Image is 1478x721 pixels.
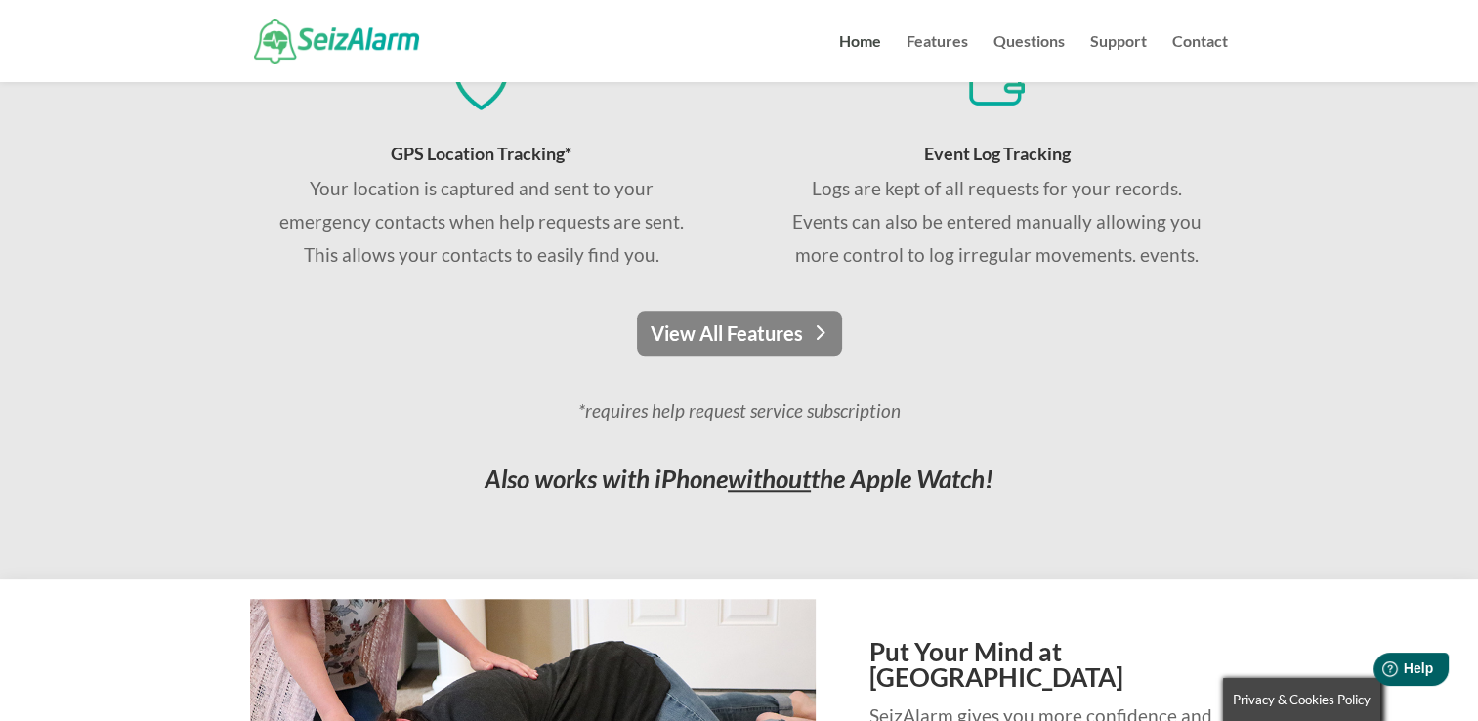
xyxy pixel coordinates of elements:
[1233,692,1371,707] span: Privacy & Cookies Policy
[1172,34,1228,82] a: Contact
[993,34,1065,82] a: Questions
[578,400,901,422] em: *requires help request service subscription
[907,34,968,82] a: Features
[924,143,1071,164] span: Event Log Tracking
[637,311,842,356] a: View All Features
[391,143,571,164] span: GPS Location Tracking*
[1304,645,1457,700] iframe: Help widget launcher
[1090,34,1147,82] a: Support
[485,463,993,494] em: Also works with iPhone the Apple Watch!
[839,34,881,82] a: Home
[728,463,811,494] span: without
[787,172,1206,273] p: Logs are kept of all requests for your records. Events can also be entered manually allowing you ...
[254,19,419,63] img: SeizAlarm
[869,639,1228,700] h2: Put Your Mind at [GEOGRAPHIC_DATA]
[272,172,691,273] div: Your location is captured and sent to your emergency contacts when help requests are sent. This a...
